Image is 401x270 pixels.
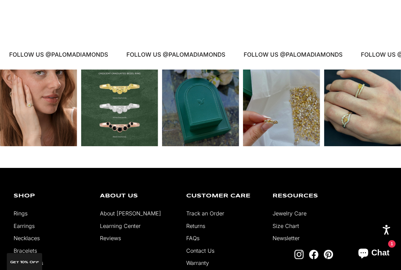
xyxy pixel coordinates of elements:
[14,210,28,217] a: Rings
[294,250,304,259] a: Follow on Instagram
[7,253,42,270] div: GET 10% Off
[100,223,141,229] a: Learning Center
[14,235,40,242] a: Necklaces
[186,247,214,254] a: Contact Us
[100,193,176,199] p: About Us
[309,250,318,259] a: Follow on Facebook
[186,210,224,217] a: Track an Order
[162,70,239,147] div: Instagram post opens in a popup
[186,235,199,242] a: FAQs
[100,235,121,242] a: Reviews
[10,261,39,264] span: GET 10% Off
[243,50,342,59] p: FOLLOW US @PALOMADIAMONDS
[324,70,401,147] div: Instagram post opens in a popup
[125,50,224,59] p: FOLLOW US @PALOMADIAMONDS
[273,223,299,229] a: Size Chart
[14,247,37,254] a: Bracelets
[273,235,300,242] a: Newsletter
[324,250,333,259] a: Follow on Pinterest
[100,210,161,217] a: About [PERSON_NAME]
[8,50,107,59] p: FOLLOW US @PALOMADIAMONDS
[273,210,307,217] a: Jewelry Care
[273,193,349,199] p: Resources
[243,70,320,147] div: Instagram post opens in a popup
[14,223,35,229] a: Earrings
[186,223,205,229] a: Returns
[186,259,209,266] a: Warranty
[352,243,396,265] inbox-online-store-chat: Shopify online store chat
[81,70,158,147] div: Instagram post opens in a popup
[186,193,262,199] p: Customer Care
[14,193,90,199] p: Shop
